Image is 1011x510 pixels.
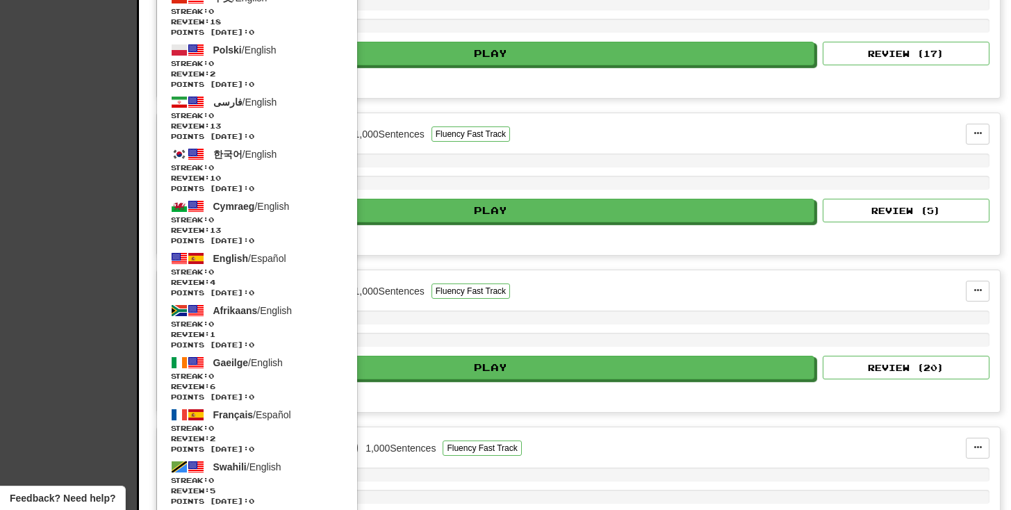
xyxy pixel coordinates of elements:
span: Points [DATE]: 0 [171,444,343,454]
span: Streak: [171,371,343,381]
span: Points [DATE]: 0 [171,131,343,142]
span: 0 [208,7,214,15]
span: Streak: [171,267,343,277]
span: Review: 4 [171,277,343,288]
a: Gaeilge/EnglishStreak:0 Review:6Points [DATE]:0 [157,352,357,404]
a: Français/EspañolStreak:0 Review:2Points [DATE]:0 [157,404,357,456]
button: Fluency Fast Track [431,126,510,142]
button: Fluency Fast Track [431,283,510,299]
span: Afrikaans [213,305,258,316]
button: Review (5) [823,199,989,222]
a: Swahili/EnglishStreak:0 Review:5Points [DATE]:0 [157,456,357,509]
span: Review: 2 [171,69,343,79]
span: / English [213,461,281,472]
span: / Español [213,253,286,264]
span: Streak: [171,163,343,173]
a: Cymraeg/EnglishStreak:0 Review:13Points [DATE]:0 [157,196,357,248]
span: / English [213,357,283,368]
span: Cymraeg [213,201,255,212]
span: فارسی [213,97,243,108]
span: Review: 13 [171,121,343,131]
a: English/EspañolStreak:0 Review:4Points [DATE]:0 [157,248,357,300]
span: 0 [208,320,214,328]
a: Polski/EnglishStreak:0 Review:2Points [DATE]:0 [157,40,357,92]
span: Review: 2 [171,434,343,444]
span: Swahili [213,461,247,472]
span: Review: 10 [171,173,343,183]
button: Fluency Fast Track [443,441,521,456]
span: Points [DATE]: 0 [171,27,343,38]
span: Streak: [171,6,343,17]
span: Points [DATE]: 0 [171,236,343,246]
span: 0 [208,163,214,172]
button: Play [167,42,814,65]
span: / English [213,201,290,212]
span: Points [DATE]: 0 [171,392,343,402]
span: Streak: [171,423,343,434]
span: Points [DATE]: 0 [171,340,343,350]
span: 0 [208,268,214,276]
span: English [213,253,249,264]
span: 0 [208,424,214,432]
span: Gaeilge [213,357,249,368]
div: 1,000 Sentences [354,284,425,298]
div: 1,000 Sentences [354,127,425,141]
div: 1,000 Sentences [365,441,436,455]
span: Open feedback widget [10,491,115,505]
span: Streak: [171,110,343,121]
span: 0 [208,59,214,67]
span: 0 [208,111,214,120]
a: فارسی/EnglishStreak:0 Review:13Points [DATE]:0 [157,92,357,144]
span: Review: 6 [171,381,343,392]
span: Streak: [171,58,343,69]
span: / Español [213,409,291,420]
span: Français [213,409,254,420]
span: / English [213,149,277,160]
button: Play [167,199,814,222]
a: 한국어/EnglishStreak:0 Review:10Points [DATE]:0 [157,144,357,196]
span: Review: 5 [171,486,343,496]
span: / English [213,44,277,56]
span: 0 [208,215,214,224]
span: Streak: [171,319,343,329]
span: Streak: [171,215,343,225]
button: Review (17) [823,42,989,65]
span: 한국어 [213,149,243,160]
span: / English [213,305,293,316]
span: Review: 13 [171,225,343,236]
button: Play [167,356,814,379]
span: / English [213,97,277,108]
span: Polski [213,44,242,56]
span: Points [DATE]: 0 [171,79,343,90]
span: 0 [208,476,214,484]
span: Points [DATE]: 0 [171,496,343,507]
span: 0 [208,372,214,380]
span: Streak: [171,475,343,486]
button: Review (20) [823,356,989,379]
span: Review: 1 [171,329,343,340]
span: Review: 18 [171,17,343,27]
span: Points [DATE]: 0 [171,183,343,194]
a: Afrikaans/EnglishStreak:0 Review:1Points [DATE]:0 [157,300,357,352]
span: Points [DATE]: 0 [171,288,343,298]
